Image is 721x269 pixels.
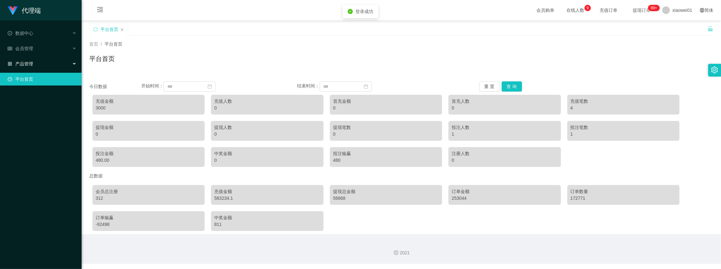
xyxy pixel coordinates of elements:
[141,84,164,89] span: 开始时间：
[452,150,557,157] div: 注册人数
[571,105,676,111] div: 4
[8,46,33,51] span: 会员管理
[571,195,676,202] div: 172771
[8,6,18,15] img: logo.9652507e.png
[564,8,588,12] span: 在线人数
[8,61,33,66] span: 产品管理
[333,105,439,111] div: 0
[93,27,98,32] i: 图标: sync
[479,81,500,92] button: 重 置
[214,124,320,131] div: 提现人数
[8,31,33,36] span: 数据中心
[648,5,660,11] sup: 1183
[208,84,212,89] i: 图标: calendar
[333,131,439,138] div: 0
[96,195,201,202] div: 312
[597,8,621,12] span: 充值订单
[214,157,320,164] div: 0
[571,188,676,195] div: 订单数量
[297,84,320,89] span: 结束时间：
[214,195,320,202] div: 583234.1
[96,98,201,105] div: 充值金额
[333,98,439,105] div: 首充金额
[8,62,12,66] i: 图标: appstore-o
[571,131,676,138] div: 1
[96,188,201,195] div: 会员总注册
[96,124,201,131] div: 提现金额
[214,150,320,157] div: 中奖金额
[586,5,589,11] p: 9
[87,250,716,256] div: 2021
[333,157,439,164] div: 480
[452,195,557,202] div: 253044
[571,124,676,131] div: 投注笔数
[348,9,353,14] i: icon: check-circle
[96,131,201,138] div: 0
[89,54,115,64] h1: 平台首页
[89,83,141,90] div: 今日数据
[585,5,591,11] sup: 9
[89,170,713,182] div: 总数据
[8,31,12,35] i: 图标: check-circle-o
[22,0,41,21] h1: 代理端
[96,157,201,164] div: 480.00
[333,150,439,157] div: 投注输赢
[711,66,718,73] i: 图标: setting
[333,188,439,195] div: 提现总金额
[571,98,676,105] div: 充值笔数
[100,23,118,35] div: 平台首页
[214,131,320,138] div: 0
[101,41,102,47] span: /
[96,221,201,228] div: -92498
[452,157,557,164] div: 0
[8,8,41,13] a: 代理端
[355,9,373,14] span: 登录成功
[333,195,439,202] div: 56668
[708,26,713,32] i: 图标: unlock
[452,105,557,111] div: 0
[452,124,557,131] div: 投注人数
[96,150,201,157] div: 投注金额
[214,188,320,195] div: 充值金额
[333,124,439,131] div: 提现笔数
[214,214,320,221] div: 中奖金额
[8,73,76,86] a: 图标: dashboard平台首页
[96,105,201,111] div: 3000
[214,221,320,228] div: 811
[630,8,654,12] span: 提现订单
[452,98,557,105] div: 首充人数
[96,214,201,221] div: 订单输赢
[89,0,111,21] i: 图标: menu-fold
[452,131,557,138] div: 1
[214,105,320,111] div: 0
[105,41,122,47] span: 平台首页
[89,41,98,47] span: 首页
[120,28,124,32] i: 图标: close
[364,84,368,89] i: 图标: calendar
[452,188,557,195] div: 订单金额
[700,8,704,12] i: 图标: global
[214,98,320,105] div: 充值人数
[8,46,12,51] i: 图标: table
[502,81,522,92] button: 查 询
[394,250,398,255] i: 图标: copyright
